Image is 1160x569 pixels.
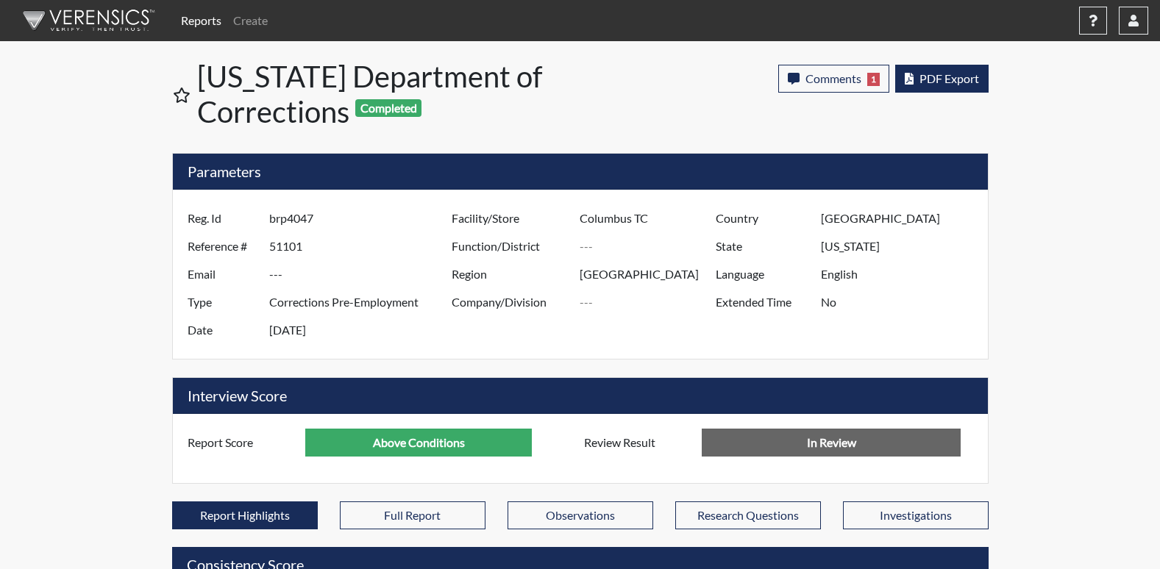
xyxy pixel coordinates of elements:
input: --- [821,204,983,232]
button: Investigations [843,501,989,529]
input: --- [269,316,455,344]
button: Research Questions [675,501,821,529]
input: --- [580,288,719,316]
label: Facility/Store [441,204,580,232]
label: Review Result [573,429,702,457]
button: PDF Export [895,65,989,93]
input: --- [269,204,455,232]
button: Comments1 [778,65,889,93]
h5: Parameters [173,154,988,190]
label: Report Score [177,429,306,457]
label: State [705,232,821,260]
label: Function/District [441,232,580,260]
label: Region [441,260,580,288]
label: Email [177,260,269,288]
label: Language [705,260,821,288]
input: --- [821,260,983,288]
input: No Decision [702,429,961,457]
span: PDF Export [919,71,979,85]
input: --- [580,260,719,288]
button: Full Report [340,501,485,529]
input: --- [821,288,983,316]
input: --- [269,288,455,316]
label: Reference # [177,232,269,260]
label: Date [177,316,269,344]
input: --- [580,232,719,260]
input: --- [305,429,532,457]
button: Report Highlights [172,501,318,529]
button: Observations [508,501,653,529]
label: Extended Time [705,288,821,316]
input: --- [580,204,719,232]
label: Reg. Id [177,204,269,232]
h1: [US_STATE] Department of Corrections [197,59,582,129]
span: Comments [805,71,861,85]
label: Company/Division [441,288,580,316]
input: --- [269,232,455,260]
input: --- [821,232,983,260]
span: Completed [355,99,421,117]
a: Create [227,6,274,35]
label: Type [177,288,269,316]
a: Reports [175,6,227,35]
span: 1 [867,73,880,86]
input: --- [269,260,455,288]
label: Country [705,204,821,232]
h5: Interview Score [173,378,988,414]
